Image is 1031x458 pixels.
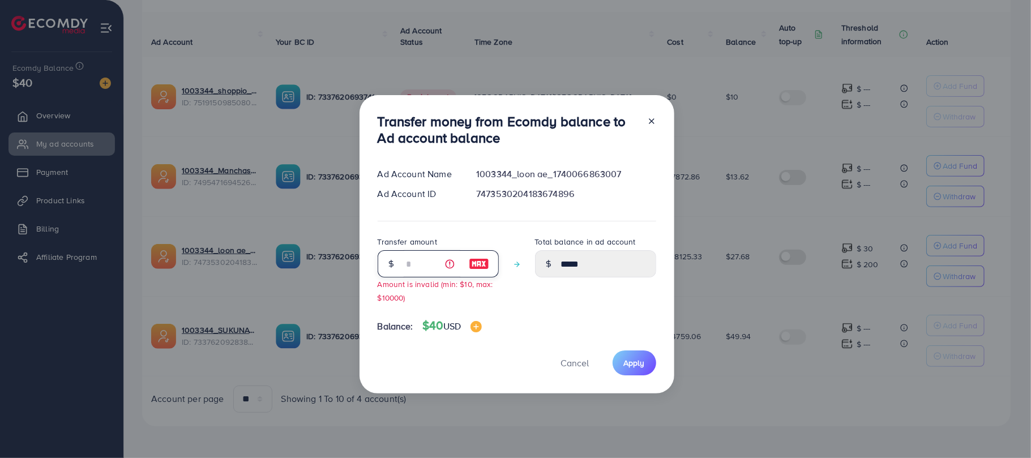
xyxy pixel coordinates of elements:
div: Ad Account ID [369,187,468,200]
span: Balance: [378,320,413,333]
label: Total balance in ad account [535,236,636,247]
h4: $40 [422,319,482,333]
span: Apply [624,357,645,369]
iframe: Chat [983,407,1023,450]
div: Ad Account Name [369,168,468,181]
label: Transfer amount [378,236,437,247]
h3: Transfer money from Ecomdy balance to Ad account balance [378,113,638,146]
img: image [469,257,489,271]
img: image [470,321,482,332]
span: USD [443,320,461,332]
div: 7473530204183674896 [467,187,665,200]
span: Cancel [561,357,589,369]
small: Amount is invalid (min: $10, max: $10000) [378,279,493,302]
div: 1003344_loon ae_1740066863007 [467,168,665,181]
button: Apply [613,350,656,375]
button: Cancel [547,350,604,375]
